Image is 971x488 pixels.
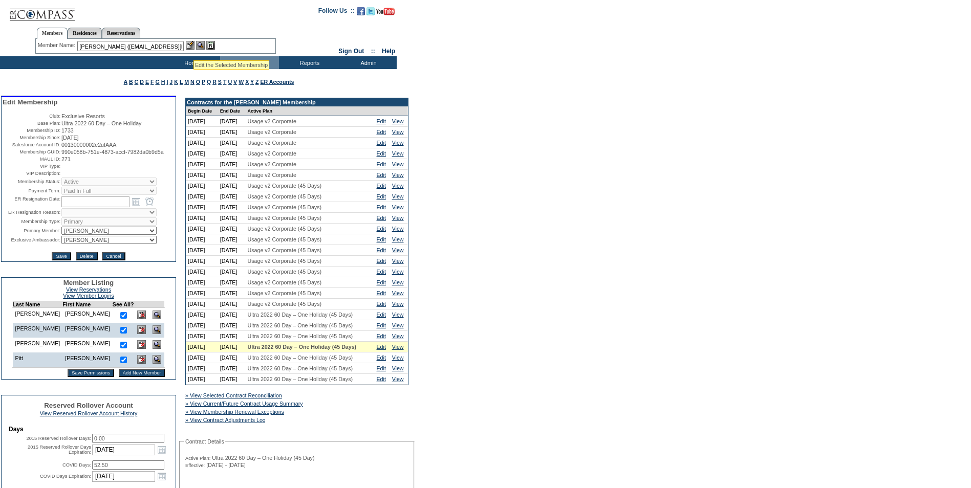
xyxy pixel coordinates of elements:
[61,149,164,155] span: 990e058b-751e-4873-accf-7982da0b9d5a
[392,150,404,157] a: View
[357,10,365,16] a: Become our fan on Facebook
[44,402,133,409] span: Reserved Rollover Account
[218,116,246,127] td: [DATE]
[61,127,74,134] span: 1733
[228,79,232,85] a: U
[218,148,246,159] td: [DATE]
[392,172,404,178] a: View
[248,247,322,253] span: Usage v2 Corporate (45 Days)
[131,196,142,207] a: Open the calendar popup.
[3,227,60,235] td: Primary Member:
[248,236,322,242] span: Usage v2 Corporate (45 Days)
[3,113,60,119] td: Club:
[392,322,404,328] a: View
[185,417,266,423] a: » View Contract Adjustments Log
[186,116,218,127] td: [DATE]
[248,269,322,275] span: Usage v2 Corporate (45 Days)
[377,226,386,232] a: Edit
[156,471,167,482] a: Open the calendar popup.
[155,79,159,85] a: G
[248,140,296,146] span: Usage v2 Corporate
[248,172,296,178] span: Usage v2 Corporate
[392,215,404,221] a: View
[3,163,60,169] td: VIP Type:
[218,256,246,267] td: [DATE]
[153,325,161,334] img: View Dashboard
[392,258,404,264] a: View
[186,148,218,159] td: [DATE]
[218,170,246,181] td: [DATE]
[392,236,404,242] a: View
[62,462,91,468] label: COVID Days:
[37,28,68,39] a: Members
[392,365,404,371] a: View
[248,129,296,135] span: Usage v2 Corporate
[392,247,404,253] a: View
[137,325,146,334] img: Delete
[255,79,259,85] a: Z
[12,338,62,352] td: [PERSON_NAME]
[212,79,217,85] a: R
[357,7,365,15] img: Become our fan on Facebook
[248,204,322,210] span: Usage v2 Corporate (45 Days)
[218,352,246,363] td: [DATE]
[185,409,284,415] a: » View Membership Renewal Exceptions
[218,277,246,288] td: [DATE]
[144,196,155,207] a: Open the time view popup.
[233,79,237,85] a: V
[196,79,200,85] a: O
[248,290,322,296] span: Usage v2 Corporate (45 Days)
[218,159,246,170] td: [DATE]
[61,156,71,162] span: 271
[186,342,218,352] td: [DATE]
[245,79,249,85] a: X
[76,252,98,260] input: Delete
[366,10,375,16] a: Follow us on Twitter
[12,301,62,308] td: Last Name
[102,252,125,260] input: Cancel
[248,118,296,124] span: Usage v2 Corporate
[113,301,134,308] td: See All?
[186,170,218,181] td: [DATE]
[392,161,404,167] a: View
[392,118,404,124] a: View
[377,204,386,210] a: Edit
[3,149,60,155] td: Membership GUID:
[218,213,246,224] td: [DATE]
[392,140,404,146] a: View
[66,286,111,293] a: View Reservations
[3,196,60,207] td: ER Resignation Date:
[377,129,386,135] a: Edit
[212,455,314,461] span: Ultra 2022 60 Day – One Holiday (45 Day)
[250,79,254,85] a: Y
[26,436,91,441] label: 2015 Reserved Rollover Days:
[186,98,408,106] td: Contracts for the [PERSON_NAME] Membership
[62,301,113,308] td: First Name
[279,56,338,69] td: Reports
[218,288,246,299] td: [DATE]
[392,376,404,382] a: View
[156,444,167,455] a: Open the calendar popup.
[392,290,404,296] a: View
[186,181,218,191] td: [DATE]
[392,354,404,361] a: View
[185,455,210,461] span: Active Plan:
[28,445,91,455] label: 2015 Reserved Rollover Days Expiration:
[220,56,279,69] td: Memberships
[169,79,172,85] a: J
[248,183,322,189] span: Usage v2 Corporate (45 Days)
[186,320,218,331] td: [DATE]
[377,118,386,124] a: Edit
[248,376,353,382] span: Ultra 2022 60 Day – One Holiday (45 Days)
[377,258,386,264] a: Edit
[366,7,375,15] img: Follow us on Twitter
[186,138,218,148] td: [DATE]
[102,28,140,38] a: Reservations
[218,245,246,256] td: [DATE]
[248,150,296,157] span: Usage v2 Corporate
[68,28,102,38] a: Residences
[153,310,161,319] img: View Dashboard
[186,267,218,277] td: [DATE]
[140,79,144,85] a: D
[377,344,386,350] a: Edit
